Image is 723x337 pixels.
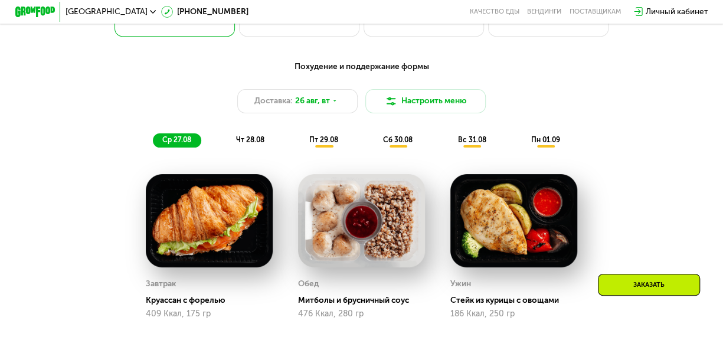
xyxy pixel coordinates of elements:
div: Личный кабинет [645,6,708,18]
span: Доставка: [254,95,293,107]
span: [GEOGRAPHIC_DATA] [66,8,148,16]
a: Вендинги [527,8,561,16]
div: 186 Ккал, 250 гр [450,309,578,319]
div: Стейк из курицы с овощами [450,295,585,305]
a: [PHONE_NUMBER] [161,6,248,18]
span: ср 27.08 [162,136,191,144]
span: чт 28.08 [236,136,264,144]
div: 409 Ккал, 175 гр [146,309,273,319]
div: Ужин [450,276,471,292]
div: Заказать [598,274,700,296]
button: Настроить меню [365,89,486,113]
div: Круассан с форелью [146,295,281,305]
span: 26 авг, вт [295,95,329,107]
a: Качество еды [470,8,519,16]
div: Завтрак [146,276,176,292]
div: Митболы и брусничный соус [298,295,433,305]
div: 476 Ккал, 280 гр [298,309,426,319]
div: Обед [298,276,319,292]
span: вс 31.08 [457,136,486,144]
div: Похудение и поддержание формы [64,60,659,73]
span: пн 01.09 [531,136,560,144]
div: поставщикам [570,8,621,16]
span: пт 29.08 [309,136,338,144]
span: сб 30.08 [383,136,413,144]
